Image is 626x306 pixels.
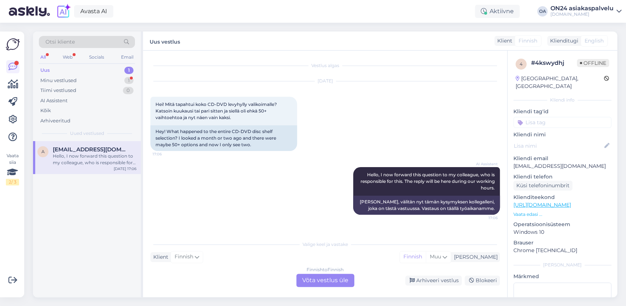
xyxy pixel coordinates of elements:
[547,37,578,45] div: Klienditugi
[513,131,611,139] p: Kliendi nimi
[513,108,611,115] p: Kliendi tag'id
[53,146,129,153] span: alena.prytkova@iki.fi
[150,36,180,46] label: Uus vestlus
[550,5,614,11] div: ON24 asiakaspalvelu
[514,142,603,150] input: Lisa nimi
[56,4,71,19] img: explore-ai
[41,149,45,154] span: a
[550,11,614,17] div: [DOMAIN_NAME]
[124,77,133,84] div: 1
[6,179,19,185] div: 2 / 3
[451,253,498,261] div: [PERSON_NAME]
[513,273,611,280] p: Märkmed
[40,117,70,125] div: Arhiveeritud
[39,52,47,62] div: All
[124,67,133,74] div: 1
[40,87,76,94] div: Tiimi vestlused
[296,274,354,287] div: Võta vestlus üle
[360,172,496,191] span: Hello, I now forward this question to my colleague, who is responsible for this. The reply will b...
[430,253,441,260] span: Muu
[519,37,537,45] span: Finnish
[120,52,135,62] div: Email
[88,52,106,62] div: Socials
[40,77,77,84] div: Minu vestlused
[70,130,104,137] span: Uued vestlused
[513,228,611,236] p: Windows 10
[175,253,193,261] span: Finnish
[405,276,462,285] div: Arhiveeri vestlus
[114,166,136,172] div: [DATE] 17:06
[520,61,523,67] span: 4
[513,239,611,247] p: Brauser
[153,151,180,157] span: 17:06
[150,125,297,151] div: Hey! What happened to the entire CD-DVD disc shelf selection? I looked a month or two ago and the...
[40,67,50,74] div: Uus
[465,276,500,285] div: Blokeeri
[470,215,498,221] span: 17:06
[150,78,500,84] div: [DATE]
[150,62,500,69] div: Vestlus algas
[307,266,344,273] div: Finnish to Finnish
[513,247,611,254] p: Chrome [TECHNICAL_ID]
[585,37,604,45] span: English
[494,37,512,45] div: Klient
[40,97,67,104] div: AI Assistent
[513,202,571,208] a: [URL][DOMAIN_NAME]
[400,251,426,262] div: Finnish
[513,211,611,218] p: Vaata edasi ...
[123,87,133,94] div: 0
[531,59,577,67] div: # 4kswydhj
[550,5,622,17] a: ON24 asiakaspalvelu[DOMAIN_NAME]
[150,241,500,248] div: Valige keel ja vastake
[516,75,604,90] div: [GEOGRAPHIC_DATA], [GEOGRAPHIC_DATA]
[470,161,498,167] span: AI Assistent
[353,196,500,215] div: [PERSON_NAME], välitän nyt tämän kysymyksen kollegalleni, joka on tästä vastuussa. Vastaus on tää...
[513,117,611,128] input: Lisa tag
[150,253,168,261] div: Klient
[53,153,136,166] div: Hello, I now forward this question to my colleague, who is responsible for this. The reply will b...
[6,152,19,185] div: Vaata siia
[475,5,520,18] div: Aktiivne
[74,5,113,18] a: Avasta AI
[513,173,611,181] p: Kliendi telefon
[513,97,611,103] div: Kliendi info
[61,52,74,62] div: Web
[513,155,611,162] p: Kliendi email
[6,37,20,51] img: Askly Logo
[45,38,75,46] span: Otsi kliente
[537,6,548,16] div: OA
[513,193,611,201] p: Klienditeekond
[155,102,278,120] span: Hei! Mitä tapahtui koko CD-DVD levyhylly valikoimalle? Katsoin kuukausi tai pari sitten ja siellä...
[40,107,51,114] div: Kõik
[513,262,611,268] div: [PERSON_NAME]
[577,59,609,67] span: Offline
[513,181,572,191] div: Küsi telefoninumbrit
[513,162,611,170] p: [EMAIL_ADDRESS][DOMAIN_NAME]
[513,221,611,228] p: Operatsioonisüsteem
